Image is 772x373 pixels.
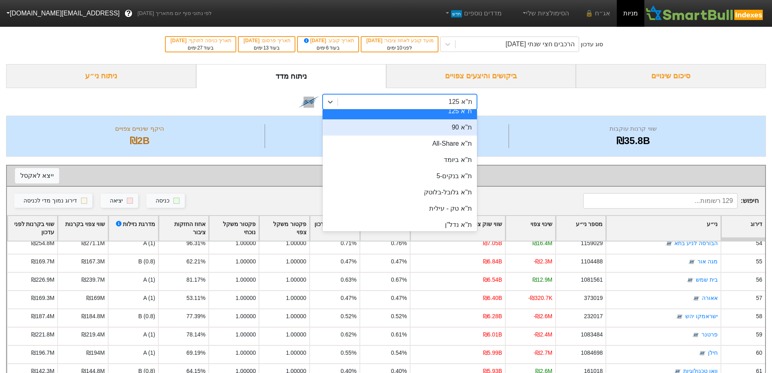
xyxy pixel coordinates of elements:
[170,37,231,44] div: תאריך כניסה לתוקף :
[58,216,107,241] div: Toggle SortBy
[109,216,158,241] div: Toggle SortBy
[108,254,158,272] div: B (0.8)
[341,294,357,302] div: 0.47%
[101,194,138,208] button: יציאה
[17,124,263,134] div: היקף שינויים צפויים
[756,330,762,339] div: 59
[86,349,105,357] div: ₪194M
[506,39,575,49] div: הרכבים חצי שנתי [DATE]
[286,239,306,248] div: 1.00000
[186,294,205,302] div: 53.11%
[483,330,502,339] div: ₪6.01B
[676,313,684,321] img: tase link
[31,257,54,266] div: ₪169.7M
[341,239,357,248] div: 0.71%
[298,91,319,112] img: tase link
[286,330,306,339] div: 1.00000
[186,239,205,248] div: 96.31%
[341,349,357,357] div: 0.55%
[341,257,357,266] div: 0.47%
[235,349,256,357] div: 1.00000
[126,8,131,19] span: ?
[235,330,256,339] div: 1.00000
[532,239,553,248] div: ₪16.4M
[209,216,259,241] div: Toggle SortBy
[451,10,462,17] span: חדש
[86,294,105,302] div: ₪169M
[235,312,256,321] div: 1.00000
[391,294,407,302] div: 0.47%
[685,313,718,320] a: ישראמקו יהש
[391,312,407,321] div: 0.52%
[528,294,552,302] div: -₪320.7K
[235,276,256,284] div: 1.00000
[581,40,603,49] div: סוג עדכון
[186,330,205,339] div: 78.14%
[108,235,158,254] div: A (1)
[243,44,291,52] div: בעוד ימים
[366,37,434,44] div: מועד קובע לאחוז ציבור :
[449,97,473,107] div: ת''א 125
[31,312,54,321] div: ₪187.4M
[170,44,231,52] div: בעוד ימים
[688,258,696,266] img: tase link
[302,37,354,44] div: תאריך קובע :
[698,349,706,358] img: tase link
[267,124,507,134] div: מספר ניירות ערך
[341,330,357,339] div: 0.62%
[686,276,694,285] img: tase link
[235,239,256,248] div: 1.00000
[286,294,306,302] div: 1.00000
[756,257,762,266] div: 55
[6,64,196,88] div: ניתוח ני״ע
[81,330,105,339] div: ₪219.4M
[483,257,502,266] div: ₪6.84B
[556,216,605,241] div: Toggle SortBy
[197,45,203,51] span: 27
[81,239,105,248] div: ₪271.1M
[534,349,553,357] div: -₪2.7M
[323,136,477,152] div: ת''א All-Share
[186,312,205,321] div: 77.39%
[196,64,386,88] div: ניתוח מדד
[31,239,54,248] div: ₪254.8M
[235,294,256,302] div: 1.00000
[756,312,762,321] div: 58
[584,294,603,302] div: 373019
[323,152,477,168] div: ת''א ביומד
[483,294,502,302] div: ₪6.40B
[81,276,105,284] div: ₪239.7M
[506,216,555,241] div: Toggle SortBy
[15,168,59,183] button: ייצא לאקסל
[171,38,188,43] span: [DATE]
[697,259,718,265] a: מגה אור
[341,276,357,284] div: 0.63%
[483,349,502,357] div: ₪5.99B
[323,119,477,136] div: ת''א 90
[31,330,54,339] div: ₪221.8M
[391,276,407,284] div: 0.67%
[323,168,477,184] div: ת''א בנקים-5
[606,216,720,241] div: Toggle SortBy
[692,295,700,303] img: tase link
[511,124,755,134] div: שווי קרנות עוקבות
[708,350,718,356] a: חילן
[701,332,718,338] a: פרטנר
[81,312,105,321] div: ₪184.8M
[483,312,502,321] div: ₪6.28B
[286,312,306,321] div: 1.00000
[286,276,306,284] div: 1.00000
[31,276,54,284] div: ₪226.9M
[110,196,123,205] div: יציאה
[483,276,502,284] div: ₪6.54B
[186,257,205,266] div: 62.21%
[756,349,762,357] div: 60
[323,217,477,233] div: ת''א נדל''ן
[341,312,357,321] div: 0.52%
[576,64,766,88] div: סיכום שינויים
[323,184,477,201] div: ת''א גלובל-בלוטק
[326,45,329,51] span: 6
[511,134,755,148] div: ₪35.8B
[386,64,576,88] div: ביקושים והיצעים צפויים
[581,330,603,339] div: 1083484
